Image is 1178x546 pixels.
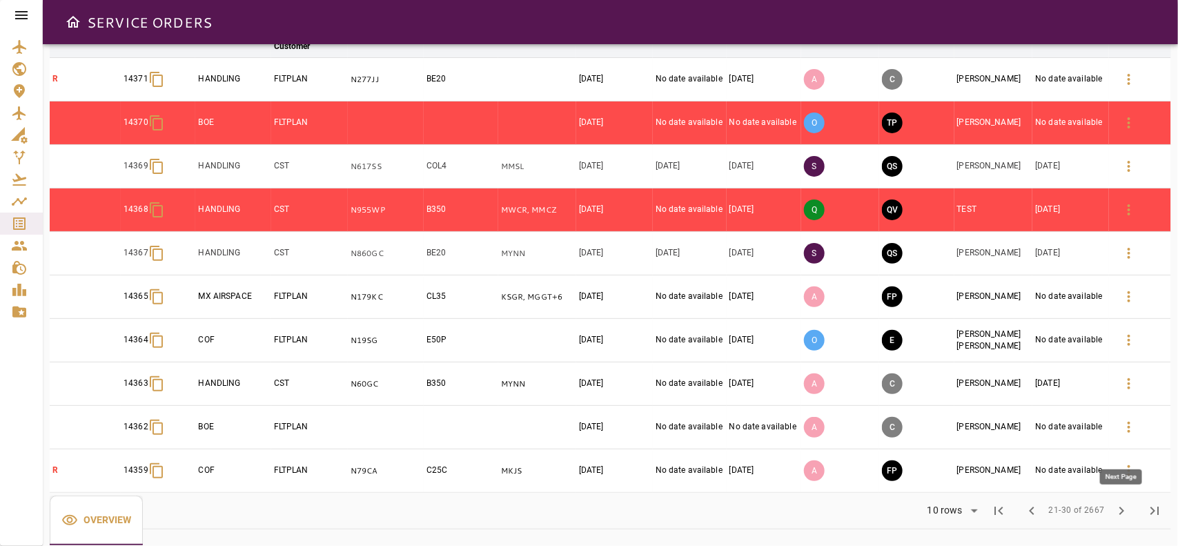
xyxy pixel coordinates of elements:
td: C25C [424,449,498,493]
td: [DATE] [727,188,801,232]
td: No date available [1032,101,1109,145]
td: [PERSON_NAME] [954,145,1033,188]
td: CST [271,188,349,232]
td: [DATE] [576,319,653,362]
p: N955WP [351,204,421,216]
td: [DATE] [727,319,801,362]
p: 14359 [124,465,148,476]
td: HANDLING [195,188,271,232]
button: Open drawer [59,8,87,36]
td: HANDLING [195,232,271,275]
p: N179KC [351,291,421,303]
td: No date available [1032,275,1109,319]
td: [DATE] [576,449,653,493]
span: Previous Page [1016,494,1049,527]
td: [DATE] [653,232,727,275]
td: E50P [424,319,498,362]
td: [DATE] [576,188,653,232]
p: R [52,73,118,85]
div: 10 rows [919,500,983,521]
td: No date available [653,362,727,406]
td: No date available [653,58,727,101]
p: N617SS [351,161,421,173]
td: CST [271,145,349,188]
p: A [804,373,825,394]
p: MYNN [501,378,573,390]
p: 14369 [124,160,148,172]
button: FINAL PREPARATION [882,286,903,307]
td: FLTPLAN [271,406,349,449]
p: Q [804,199,825,220]
td: No date available [653,449,727,493]
p: 14363 [124,378,148,389]
p: MWCR, MMCZ [501,204,573,216]
td: [DATE] [727,275,801,319]
td: [PERSON_NAME] [954,449,1033,493]
td: B350 [424,362,498,406]
td: No date available [1032,449,1109,493]
td: [PERSON_NAME] [954,101,1033,145]
button: QUOTE SENT [882,156,903,177]
td: FLTPLAN [271,275,349,319]
td: BOE [195,406,271,449]
p: N277JJ [351,74,421,86]
p: N860GC [351,248,421,260]
p: A [804,460,825,481]
p: 14368 [124,204,148,215]
span: last_page [1146,503,1163,519]
button: EXECUTION [882,330,903,351]
p: MMSL [501,161,573,173]
td: [DATE] [727,232,801,275]
button: Details [1112,150,1146,183]
button: Details [1112,367,1146,400]
td: [DATE] [576,145,653,188]
td: MX AIRSPACE [195,275,271,319]
button: Details [1112,237,1146,270]
span: first_page [991,503,1008,519]
p: A [804,417,825,438]
button: Details [1112,193,1146,226]
p: KSGR, MGGT, KEWR, MGGT, KTEB, MGGT, KTEB, MGGT [501,291,573,303]
td: No date available [1032,406,1109,449]
td: COF [195,319,271,362]
p: N19SG [351,335,421,347]
td: COL4 [424,145,498,188]
p: 14371 [124,73,148,85]
button: CANCELED [882,69,903,90]
p: N79CA [351,465,421,477]
td: FLTPLAN [271,449,349,493]
button: Overview [50,496,143,545]
td: [PERSON_NAME] [954,58,1033,101]
td: [DATE] [1032,188,1109,232]
p: A [804,286,825,307]
td: BE20 [424,232,498,275]
p: S [804,243,825,264]
td: [PERSON_NAME] [954,232,1033,275]
td: [DATE] [1032,362,1109,406]
td: CST [271,362,349,406]
td: No date available [653,188,727,232]
td: [PERSON_NAME] [PERSON_NAME] [954,319,1033,362]
button: QUOTE SENT [882,243,903,264]
td: No date available [727,101,801,145]
td: No date available [653,275,727,319]
td: HANDLING [195,145,271,188]
span: chevron_left [1024,503,1041,519]
td: CST [271,232,349,275]
td: TEST [954,188,1033,232]
button: FINAL PREPARATION [882,460,903,481]
span: chevron_right [1113,503,1130,519]
td: [DATE] [727,145,801,188]
td: [DATE] [576,101,653,145]
p: MYNN [501,248,573,260]
span: First Page [983,494,1016,527]
td: HANDLING [195,58,271,101]
td: BOE [195,101,271,145]
td: [DATE] [576,232,653,275]
td: [DATE] [727,449,801,493]
td: No date available [1032,58,1109,101]
td: [DATE] [1032,232,1109,275]
p: R [52,465,118,476]
button: Details [1112,63,1146,96]
td: CL35 [424,275,498,319]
